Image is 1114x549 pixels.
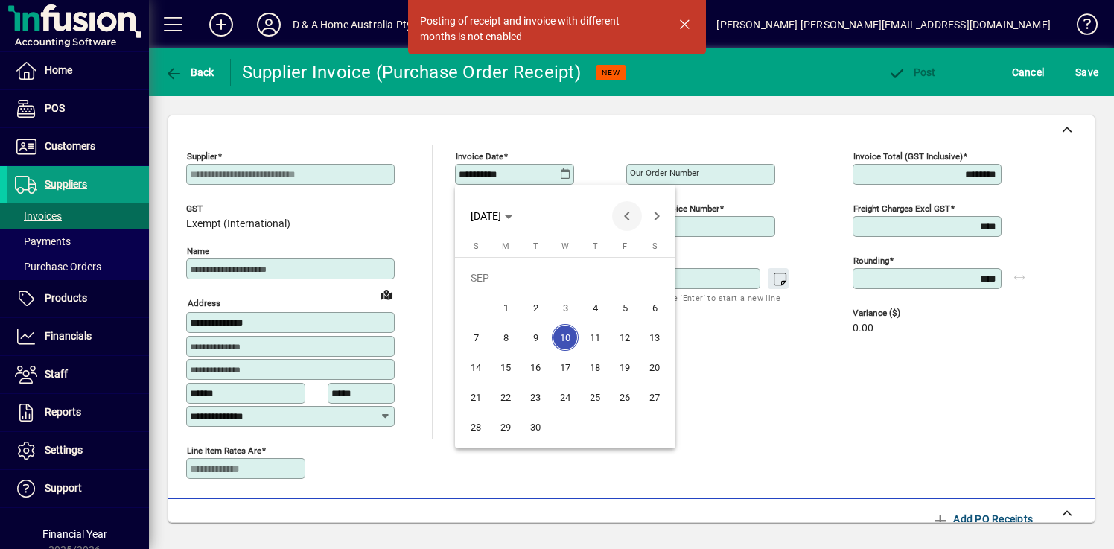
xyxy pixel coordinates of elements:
button: Sun Sep 14 2025 [461,352,491,382]
span: 26 [611,384,638,410]
span: 2 [522,294,549,321]
span: 16 [522,354,549,381]
button: Fri Sep 26 2025 [610,382,640,412]
span: 1 [492,294,519,321]
span: T [533,241,538,251]
button: Wed Sep 17 2025 [550,352,580,382]
span: 3 [552,294,579,321]
span: 27 [641,384,668,410]
span: 13 [641,324,668,351]
button: Tue Sep 23 2025 [521,382,550,412]
button: Mon Sep 08 2025 [491,323,521,352]
span: 19 [611,354,638,381]
button: Fri Sep 12 2025 [610,323,640,352]
span: 29 [492,413,519,440]
span: 30 [522,413,549,440]
button: Mon Sep 01 2025 [491,293,521,323]
button: Sat Sep 06 2025 [640,293,669,323]
button: Thu Sep 25 2025 [580,382,610,412]
td: SEP [461,263,669,293]
span: 14 [462,354,489,381]
button: Tue Sep 16 2025 [521,352,550,382]
span: T [593,241,598,251]
span: 15 [492,354,519,381]
span: S [474,241,479,251]
button: Sun Sep 21 2025 [461,382,491,412]
button: Tue Sep 30 2025 [521,412,550,442]
button: Wed Sep 10 2025 [550,323,580,352]
button: Fri Sep 05 2025 [610,293,640,323]
span: [DATE] [471,210,501,222]
span: 11 [582,324,608,351]
button: Sat Sep 13 2025 [640,323,669,352]
button: Mon Sep 29 2025 [491,412,521,442]
button: Sat Sep 27 2025 [640,382,669,412]
button: Thu Sep 18 2025 [580,352,610,382]
span: W [561,241,569,251]
button: Wed Sep 24 2025 [550,382,580,412]
span: S [652,241,658,251]
span: 7 [462,324,489,351]
span: 23 [522,384,549,410]
span: 4 [582,294,608,321]
span: 22 [492,384,519,410]
button: Previous month [612,201,642,231]
button: Wed Sep 03 2025 [550,293,580,323]
button: Next month [642,201,672,231]
button: Sat Sep 20 2025 [640,352,669,382]
button: Mon Sep 22 2025 [491,382,521,412]
button: Choose month and year [465,203,518,229]
span: 9 [522,324,549,351]
span: 25 [582,384,608,410]
button: Thu Sep 11 2025 [580,323,610,352]
span: 10 [552,324,579,351]
button: Thu Sep 04 2025 [580,293,610,323]
span: 28 [462,413,489,440]
span: 12 [611,324,638,351]
span: 5 [611,294,638,321]
span: 21 [462,384,489,410]
button: Fri Sep 19 2025 [610,352,640,382]
button: Sun Sep 28 2025 [461,412,491,442]
button: Tue Sep 02 2025 [521,293,550,323]
button: Mon Sep 15 2025 [491,352,521,382]
span: 8 [492,324,519,351]
span: F [623,241,627,251]
span: 24 [552,384,579,410]
span: 20 [641,354,668,381]
span: 18 [582,354,608,381]
span: 17 [552,354,579,381]
span: M [502,241,509,251]
button: Tue Sep 09 2025 [521,323,550,352]
button: Sun Sep 07 2025 [461,323,491,352]
span: 6 [641,294,668,321]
